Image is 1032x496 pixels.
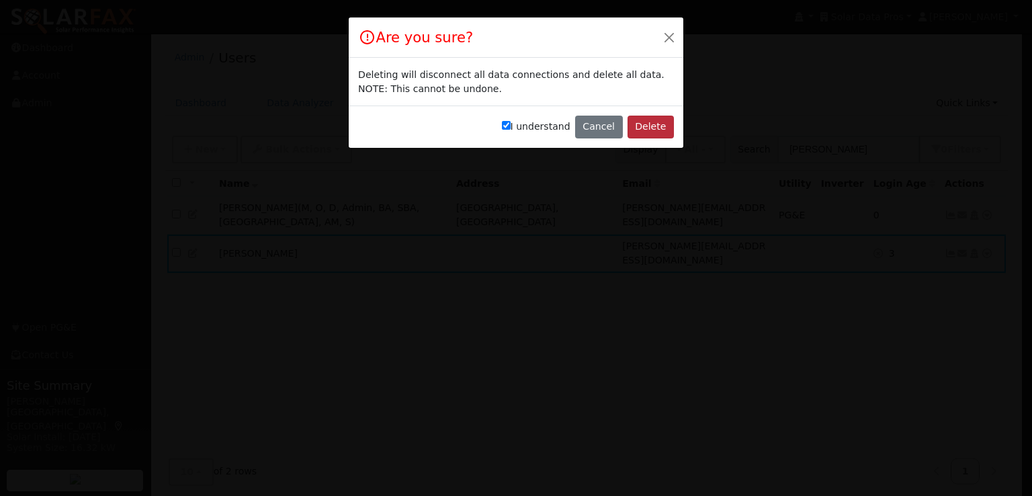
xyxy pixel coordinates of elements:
[575,116,623,138] button: Cancel
[628,116,674,138] button: Delete
[502,120,570,134] label: I understand
[358,27,473,48] h4: Are you sure?
[660,28,679,46] button: Close
[502,121,511,130] input: I understand
[358,68,674,96] div: Deleting will disconnect all data connections and delete all data. NOTE: This cannot be undone.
